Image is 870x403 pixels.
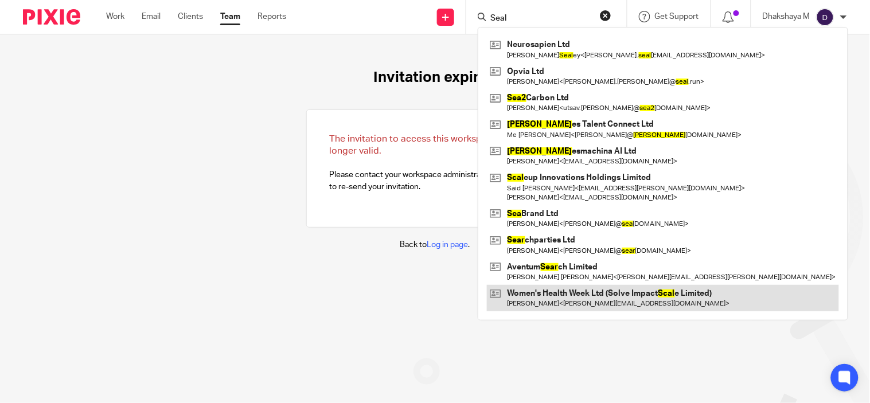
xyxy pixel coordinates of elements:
input: Search [489,14,592,24]
button: Clear [600,10,611,21]
span: The invitation to access this workspace is no longer valid. [330,134,520,155]
img: Pixie [23,9,80,25]
p: Back to . [400,239,470,251]
img: svg%3E [816,8,834,26]
a: Email [142,11,161,22]
p: Dhakshaya M [763,11,810,22]
h1: Invitation expired [373,69,497,87]
p: Please contact your workspace administrator and ask them to re-send your invitation. [330,133,541,193]
a: Work [106,11,124,22]
a: Team [220,11,240,22]
a: Log in page [427,241,469,249]
span: Get Support [655,13,699,21]
a: Clients [178,11,203,22]
a: Reports [258,11,286,22]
